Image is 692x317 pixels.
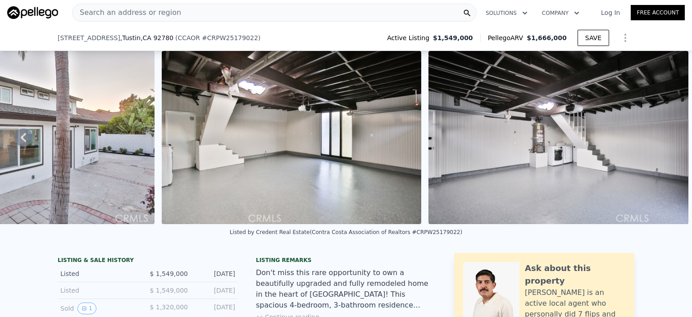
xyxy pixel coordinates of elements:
[387,33,433,42] span: Active Listing
[488,33,527,42] span: Pellego ARV
[195,269,235,278] div: [DATE]
[162,51,422,224] img: Sale: 167406830 Parcel: 63105772
[7,6,58,19] img: Pellego
[616,29,634,47] button: Show Options
[141,34,173,41] span: , CA 92780
[77,303,96,314] button: View historical data
[230,229,462,235] div: Listed by Credent Real Estate (Contra Costa Association of Realtors #CRPW25179022)
[478,5,535,21] button: Solutions
[535,5,587,21] button: Company
[58,257,238,266] div: LISTING & SALE HISTORY
[175,33,260,42] div: ( )
[527,34,567,41] span: $1,666,000
[428,51,688,224] img: Sale: 167406830 Parcel: 63105772
[120,33,173,42] span: , Tustin
[150,270,188,277] span: $ 1,549,000
[256,257,436,264] div: Listing remarks
[150,303,188,311] span: $ 1,320,000
[256,267,436,311] div: Don't miss this rare opportunity to own a beautifully upgraded and fully remodeled home in the he...
[58,33,120,42] span: [STREET_ADDRESS]
[73,7,181,18] span: Search an address or region
[60,269,141,278] div: Listed
[525,262,625,287] div: Ask about this property
[590,8,631,17] a: Log In
[202,34,258,41] span: # CRPW25179022
[578,30,609,46] button: SAVE
[60,303,141,314] div: Sold
[60,286,141,295] div: Listed
[195,286,235,295] div: [DATE]
[178,34,200,41] span: CCAOR
[433,33,473,42] span: $1,549,000
[150,287,188,294] span: $ 1,549,000
[631,5,685,20] a: Free Account
[195,303,235,314] div: [DATE]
